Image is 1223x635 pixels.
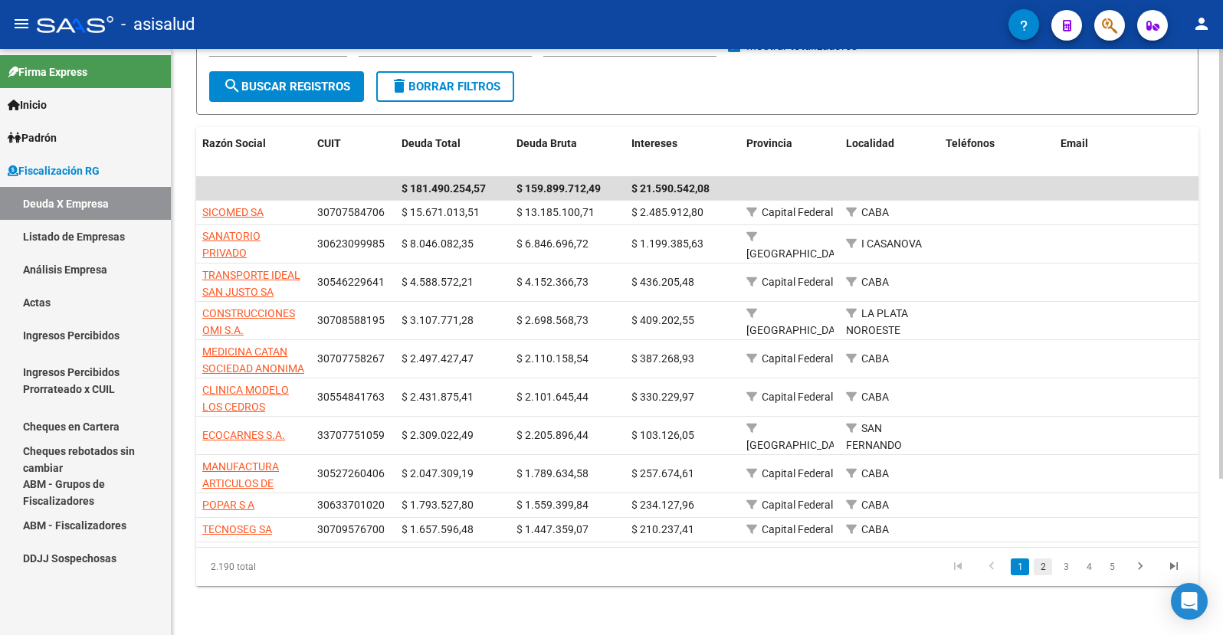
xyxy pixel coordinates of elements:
button: Buscar Registros [209,71,364,102]
a: 5 [1103,558,1121,575]
span: Teléfonos [946,137,995,149]
datatable-header-cell: Razón Social [196,127,311,178]
span: $ 4.152.366,73 [516,276,589,288]
span: [GEOGRAPHIC_DATA] [746,439,850,451]
span: $ 6.846.696,72 [516,237,589,250]
span: 30546229641 [317,276,385,288]
span: I CASANOVA [861,237,922,250]
li: page 2 [1031,554,1054,580]
span: Fiscalización RG [8,162,100,179]
span: MANUFACTURA ARTICULOS DE CAUCHO YACO S A C I F I [202,460,301,525]
span: $ 234.127,96 [631,499,694,511]
span: $ 1.559.399,84 [516,499,589,511]
li: page 4 [1077,554,1100,580]
li: page 3 [1054,554,1077,580]
div: Open Intercom Messenger [1171,583,1208,620]
span: 30707584706 [317,206,385,218]
span: 30708588195 [317,314,385,326]
span: Email [1061,137,1088,149]
a: go to last page [1159,558,1189,575]
span: $ 2.047.309,19 [402,467,474,480]
span: 30709576700 [317,523,385,535]
a: go to first page [943,558,972,575]
span: CABA [861,523,889,535]
span: SANATORIO PRIVADO [PERSON_NAME] S A [202,230,302,277]
span: $ 2.431.875,41 [402,391,474,403]
span: Buscar Registros [223,80,350,93]
span: 30633701020 [317,499,385,511]
span: $ 210.237,41 [631,523,694,535]
span: CONSTRUCCIONES OMI S.A. [202,307,295,337]
span: $ 1.789.634,58 [516,467,589,480]
span: Inicio [8,97,47,113]
span: Capital Federal [762,206,833,218]
button: Borrar Filtros [376,71,514,102]
span: $ 103.126,05 [631,429,694,441]
span: TECNOSEG SA [202,523,272,535]
span: Firma Express [8,64,87,80]
span: Padrón [8,129,57,146]
span: $ 21.590.542,08 [631,182,710,195]
span: POPAR S A [202,499,254,511]
mat-icon: menu [12,15,31,33]
span: $ 159.899.712,49 [516,182,601,195]
span: SAN FERNANDO [846,422,902,452]
span: CLINICA MODELO LOS CEDROS SOCIEDAD ANONIMA [202,384,304,431]
span: $ 436.205,48 [631,276,694,288]
datatable-header-cell: Deuda Total [395,127,510,178]
span: CABA [861,467,889,480]
span: $ 2.497.427,47 [402,352,474,365]
span: Capital Federal [762,499,833,511]
span: $ 2.205.896,44 [516,429,589,441]
span: Capital Federal [762,391,833,403]
span: $ 3.107.771,28 [402,314,474,326]
span: Capital Federal [762,523,833,535]
span: $ 4.588.572,21 [402,276,474,288]
span: ECOCARNES S.A. [202,429,285,441]
span: [GEOGRAPHIC_DATA] [746,324,850,336]
span: $ 257.674,61 [631,467,694,480]
mat-icon: delete [390,77,408,95]
mat-icon: search [223,77,241,95]
span: [GEOGRAPHIC_DATA] [746,247,850,260]
span: CABA [861,352,889,365]
span: Deuda Bruta [516,137,577,149]
span: $ 181.490.254,57 [402,182,486,195]
span: $ 330.229,97 [631,391,694,403]
span: LA PLATA NOROESTE CALLE 50 [846,307,908,355]
span: SICOMED SA [202,206,264,218]
span: 33707751059 [317,429,385,441]
span: MEDICINA CATAN SOCIEDAD ANONIMA [202,345,304,375]
span: $ 1.447.359,07 [516,523,589,535]
span: CUIT [317,137,341,149]
span: $ 1.793.527,80 [402,499,474,511]
span: Capital Federal [762,467,833,480]
span: Capital Federal [762,352,833,365]
span: CABA [861,206,889,218]
span: 30554841763 [317,391,385,403]
span: Capital Federal [762,276,833,288]
span: $ 1.199.385,63 [631,237,703,250]
a: 1 [1011,558,1029,575]
span: CABA [861,276,889,288]
span: $ 1.657.596,48 [402,523,474,535]
datatable-header-cell: Localidad [840,127,939,178]
datatable-header-cell: Intereses [625,127,740,178]
span: $ 2.485.912,80 [631,206,703,218]
span: $ 2.101.645,44 [516,391,589,403]
span: $ 13.185.100,71 [516,206,595,218]
span: Intereses [631,137,677,149]
a: 4 [1080,558,1098,575]
span: $ 2.698.568,73 [516,314,589,326]
span: - asisalud [121,8,195,41]
span: $ 8.046.082,35 [402,237,474,250]
datatable-header-cell: Teléfonos [939,127,1054,178]
span: $ 409.202,55 [631,314,694,326]
li: page 5 [1100,554,1123,580]
span: Deuda Total [402,137,461,149]
a: go to next page [1126,558,1155,575]
a: 2 [1034,558,1052,575]
span: $ 2.309.022,49 [402,429,474,441]
span: $ 387.268,93 [631,352,694,365]
span: Provincia [746,137,792,149]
